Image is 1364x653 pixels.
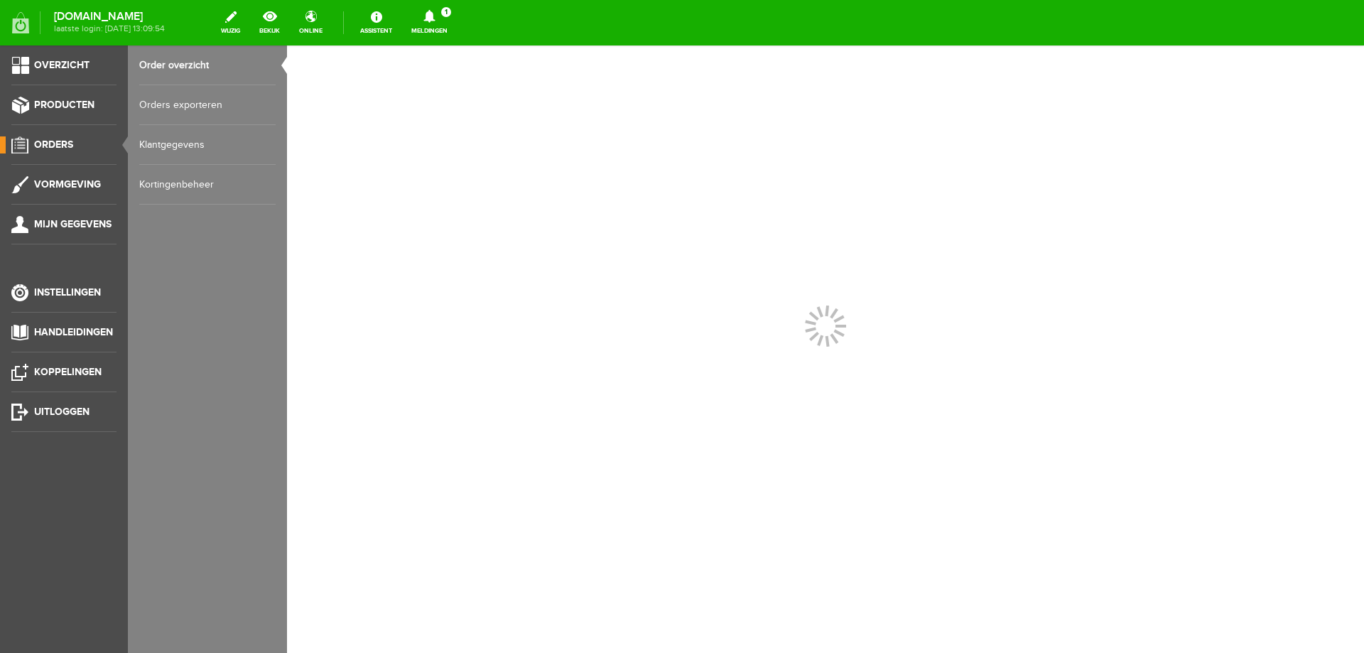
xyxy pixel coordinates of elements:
span: Overzicht [34,59,90,71]
a: Klantgegevens [139,125,276,165]
a: bekijk [251,7,288,38]
a: Orders exporteren [139,85,276,125]
a: wijzig [212,7,249,38]
span: Orders [34,139,73,151]
a: Meldingen1 [403,7,456,38]
a: Assistent [352,7,401,38]
span: Producten [34,99,94,111]
a: Order overzicht [139,45,276,85]
span: 1 [441,7,451,17]
a: Kortingenbeheer [139,165,276,205]
span: Handleidingen [34,326,113,338]
span: Koppelingen [34,366,102,378]
strong: [DOMAIN_NAME] [54,13,165,21]
span: Mijn gegevens [34,218,112,230]
span: Vormgeving [34,178,101,190]
span: Uitloggen [34,406,90,418]
span: Instellingen [34,286,101,298]
span: laatste login: [DATE] 13:09:54 [54,25,165,33]
a: online [291,7,331,38]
